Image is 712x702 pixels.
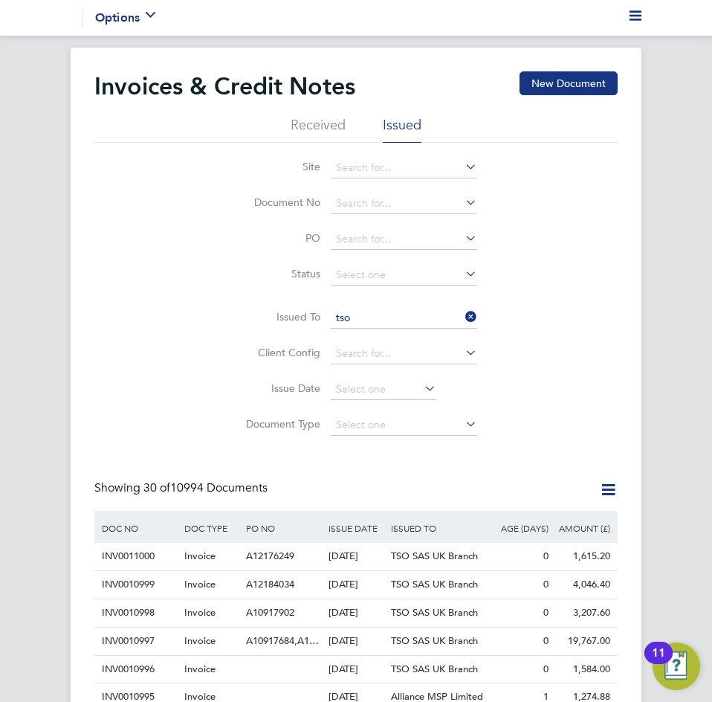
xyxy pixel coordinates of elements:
button: New Document [520,71,618,95]
div: [DATE] [325,543,386,570]
span: 0 [543,663,548,675]
span: Invoice [184,606,216,619]
span: A10917902 [246,606,294,619]
span: 10994 Documents [143,480,268,495]
div: [DATE] [325,599,386,627]
div: ISSUED TO [387,511,491,545]
label: Client Config [235,346,320,359]
div: Showing [94,480,271,496]
label: Document No [235,196,320,209]
label: Status [235,267,320,280]
div: AMOUNT (£) [552,511,614,545]
input: Select one [331,265,477,286]
span: Invoice [184,634,216,647]
span: Invoice [184,578,216,590]
input: Search for... [331,158,477,178]
div: PO NO [242,511,325,545]
span: Invoice [184,663,216,675]
div: 11 [652,653,665,672]
input: Search for... [331,308,477,329]
div: INV0010996 [98,656,181,683]
div: DOC NO [98,511,181,545]
button: Open Resource Center, 11 new notifications [653,643,700,690]
span: TSO SAS UK Branch [391,663,478,675]
span: Invoice [184,550,216,562]
input: Search for... [331,344,477,364]
div: INV0010998 [98,599,181,627]
span: 0 [543,578,548,590]
span: 0 [543,550,548,562]
label: PO [235,231,320,245]
span: A12176249 [246,550,294,562]
label: Document Type [235,417,320,431]
div: INV0010997 [98,628,181,655]
li: Received [291,116,346,143]
span: A10917684,A1… [246,634,319,647]
span: TSO SAS UK Branch [391,550,478,562]
input: Search for... [331,193,477,214]
span: 30 of [143,480,170,495]
div: DOC TYPE [181,511,242,545]
span: TSO SAS UK Branch [391,578,478,590]
div: INV0010999 [98,571,181,599]
div: [DATE] [325,656,386,683]
input: Select one [331,379,436,400]
div: [DATE] [325,571,386,599]
span: 0 [543,606,548,619]
div: 1,584.00 [552,656,614,683]
span: 0 [543,634,548,647]
div: ISSUE DATE [325,511,386,545]
li: Issued [383,116,421,143]
div: 19,767.00 [552,628,614,655]
div: 3,207.60 [552,599,614,627]
label: Issued To [235,310,320,323]
div: [DATE] [325,628,386,655]
span: A12184034 [246,578,294,590]
span: TSO SAS UK Branch [391,634,478,647]
label: Site [235,160,320,173]
div: INV0011000 [98,543,181,570]
input: Search for... [331,229,477,250]
h2: Invoices & Credit Notes [94,71,355,101]
div: 4,046.40 [552,571,614,599]
div: AGE (DAYS) [490,511,551,545]
span: TSO SAS UK Branch [391,606,478,619]
div: 1,615.20 [552,543,614,570]
label: Issue Date [235,381,320,395]
input: Select one [331,415,477,436]
button: Options [95,9,155,27]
